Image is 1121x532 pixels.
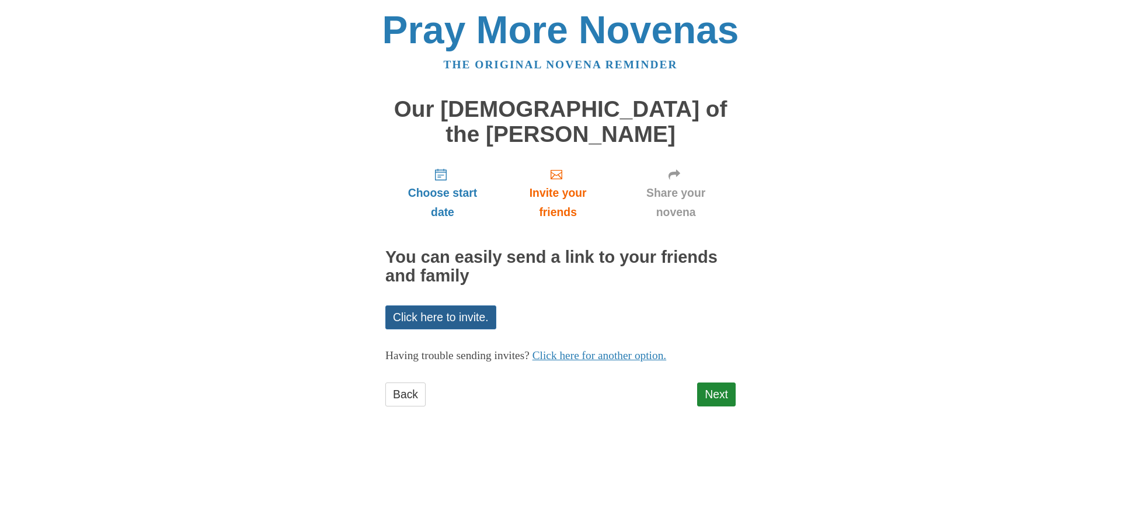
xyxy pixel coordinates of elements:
a: Share your novena [616,158,736,228]
a: Choose start date [385,158,500,228]
span: Invite your friends [511,183,604,222]
a: Click here for another option. [532,349,667,361]
a: Pray More Novenas [382,8,739,51]
a: Back [385,383,426,406]
a: Next [697,383,736,406]
a: Click here to invite. [385,305,496,329]
span: Having trouble sending invites? [385,349,530,361]
span: Share your novena [628,183,724,222]
h1: Our [DEMOGRAPHIC_DATA] of the [PERSON_NAME] [385,97,736,147]
span: Choose start date [397,183,488,222]
a: The original novena reminder [444,58,678,71]
a: Invite your friends [500,158,616,228]
h2: You can easily send a link to your friends and family [385,248,736,286]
